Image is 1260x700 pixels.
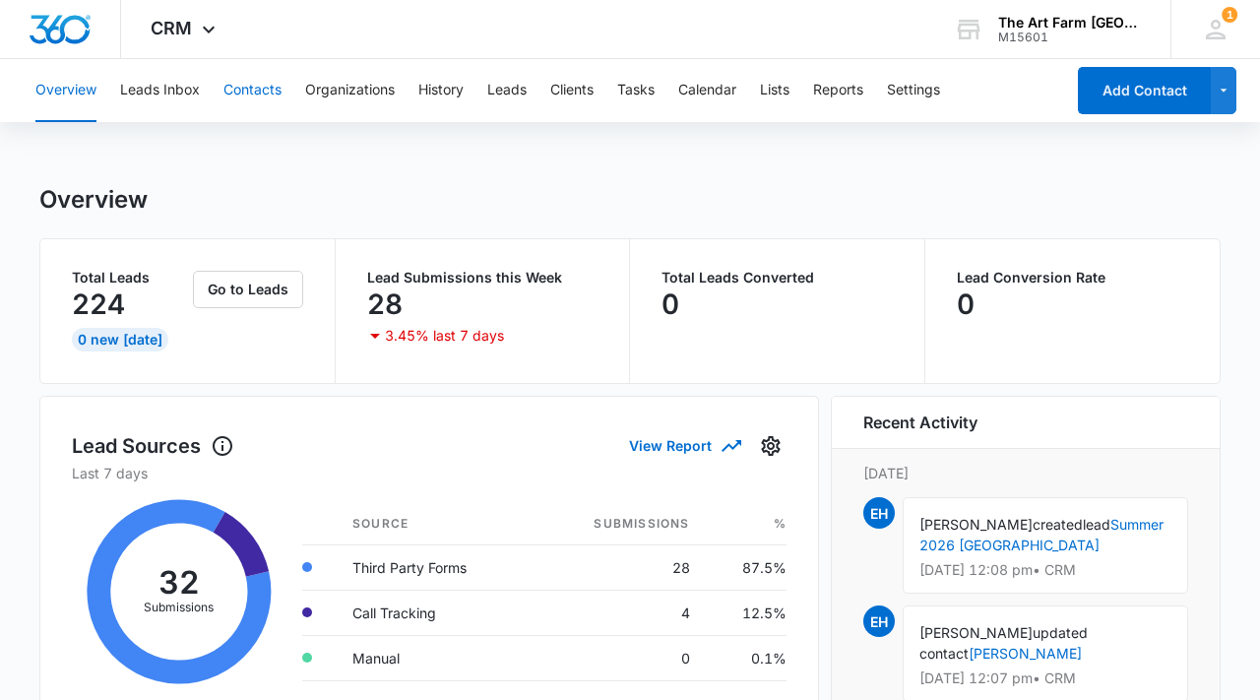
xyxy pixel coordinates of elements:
p: Lead Submissions this Week [367,271,598,285]
button: Reports [813,59,863,122]
button: Organizations [305,59,395,122]
td: Manual [337,635,534,680]
button: Contacts [223,59,282,122]
td: 12.5% [706,590,787,635]
p: [DATE] 12:07 pm • CRM [919,671,1171,685]
span: created [1033,516,1083,533]
h6: Recent Activity [863,411,977,434]
span: CRM [151,18,192,38]
p: 0 [661,288,679,320]
th: Source [337,503,534,545]
button: History [418,59,464,122]
div: 0 New [DATE] [72,328,168,351]
p: [DATE] [863,463,1188,483]
span: [PERSON_NAME] [919,516,1033,533]
p: Total Leads Converted [661,271,893,285]
p: 28 [367,288,403,320]
td: 4 [534,590,706,635]
td: 28 [534,544,706,590]
div: notifications count [1222,7,1237,23]
button: Calendar [678,59,736,122]
td: Third Party Forms [337,544,534,590]
a: Go to Leads [193,281,303,297]
button: Overview [35,59,96,122]
p: 3.45% last 7 days [385,329,504,343]
h1: Overview [39,185,148,215]
button: Clients [550,59,594,122]
td: 0 [534,635,706,680]
button: Add Contact [1078,67,1211,114]
button: Tasks [617,59,655,122]
p: Lead Conversion Rate [957,271,1189,285]
p: [DATE] 12:08 pm • CRM [919,563,1171,577]
span: [PERSON_NAME] [919,624,1033,641]
div: account name [998,15,1142,31]
button: Lists [760,59,789,122]
td: Call Tracking [337,590,534,635]
a: [PERSON_NAME] [969,645,1082,662]
td: 0.1% [706,635,787,680]
button: Go to Leads [193,271,303,308]
h1: Lead Sources [72,431,234,461]
td: 87.5% [706,544,787,590]
th: Submissions [534,503,706,545]
span: EH [863,497,895,529]
p: Total Leads [72,271,189,285]
span: EH [863,605,895,637]
p: 0 [957,288,975,320]
th: % [706,503,787,545]
button: Leads [487,59,527,122]
button: Settings [887,59,940,122]
div: account id [998,31,1142,44]
span: lead [1083,516,1110,533]
span: 1 [1222,7,1237,23]
button: Leads Inbox [120,59,200,122]
button: View Report [629,428,739,463]
button: Settings [755,430,787,462]
p: 224 [72,288,125,320]
p: Last 7 days [72,463,787,483]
